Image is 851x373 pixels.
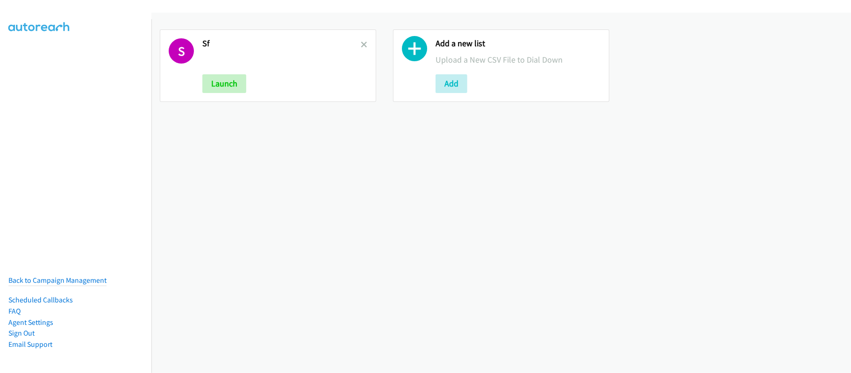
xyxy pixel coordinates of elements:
button: Add [436,74,467,93]
h2: Add a new list [436,38,601,49]
button: Launch [202,74,246,93]
a: Scheduled Callbacks [8,295,73,304]
a: Email Support [8,340,52,349]
a: FAQ [8,307,21,316]
h1: S [169,38,194,64]
a: Sign Out [8,329,35,337]
a: Agent Settings [8,318,53,327]
a: Back to Campaign Management [8,276,107,285]
p: Upload a New CSV File to Dial Down [436,53,601,66]
h2: Sf [202,38,361,49]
